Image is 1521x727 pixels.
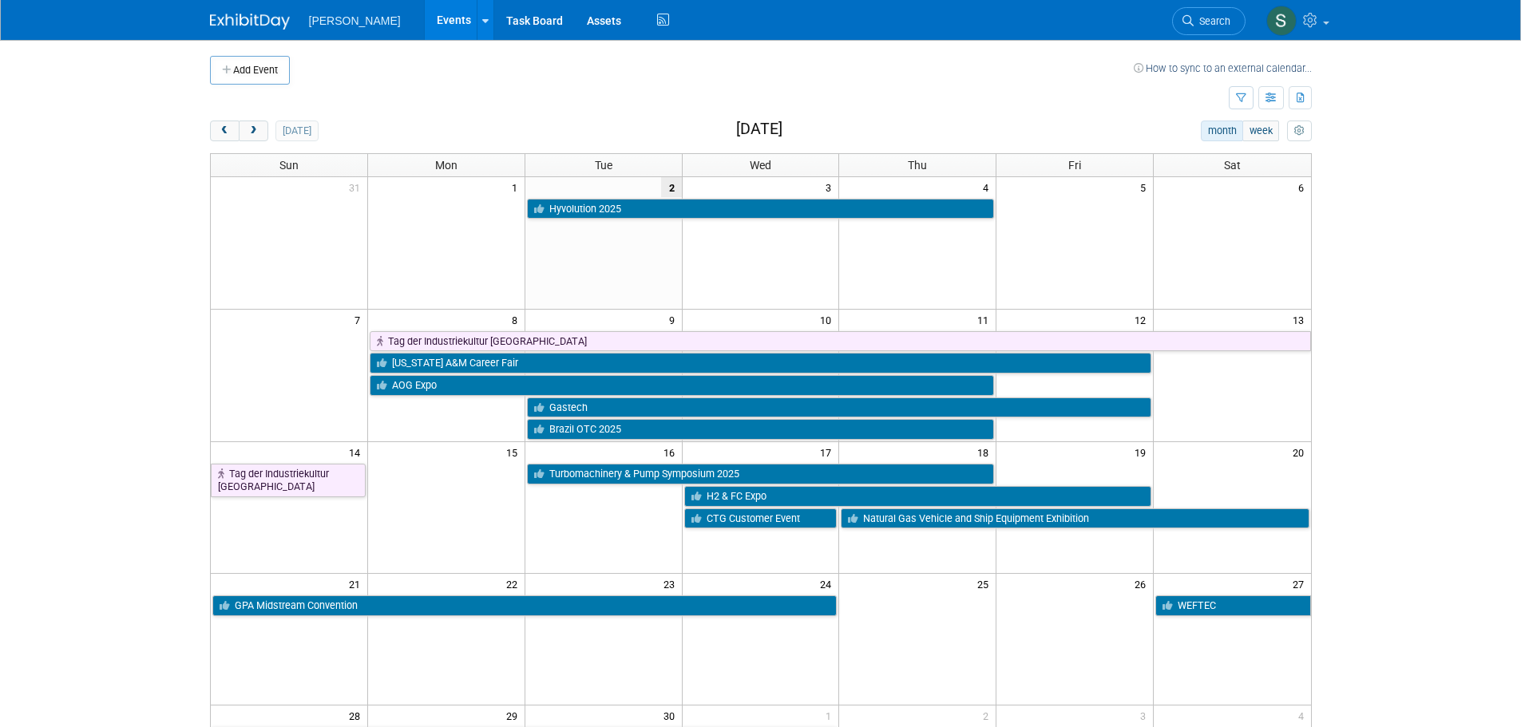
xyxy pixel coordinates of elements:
[210,56,290,85] button: Add Event
[435,159,457,172] span: Mon
[824,705,838,725] span: 1
[667,310,682,330] span: 9
[275,121,318,141] button: [DATE]
[1133,442,1153,462] span: 19
[353,310,367,330] span: 7
[210,14,290,30] img: ExhibitDay
[527,397,1151,418] a: Gastech
[1133,310,1153,330] span: 12
[684,508,838,529] a: CTG Customer Event
[1194,15,1230,27] span: Search
[1291,574,1311,594] span: 27
[510,310,525,330] span: 8
[1297,705,1311,725] span: 4
[1201,121,1243,141] button: month
[818,310,838,330] span: 10
[662,705,682,725] span: 30
[1139,705,1153,725] span: 3
[370,331,1311,352] a: Tag der Industriekultur [GEOGRAPHIC_DATA]
[684,486,1152,507] a: H2 & FC Expo
[1297,177,1311,197] span: 6
[818,574,838,594] span: 24
[908,159,927,172] span: Thu
[347,705,367,725] span: 28
[505,442,525,462] span: 15
[1242,121,1279,141] button: week
[370,353,1151,373] a: [US_STATE] A&M Career Fair
[279,159,299,172] span: Sun
[527,199,995,219] a: Hyvolution 2025
[595,159,612,172] span: Tue
[981,177,996,197] span: 4
[661,177,682,197] span: 2
[736,121,782,138] h2: [DATE]
[818,442,838,462] span: 17
[976,574,996,594] span: 25
[347,574,367,594] span: 21
[662,574,682,594] span: 23
[1294,126,1305,136] i: Personalize Calendar
[505,705,525,725] span: 29
[1139,177,1153,197] span: 5
[750,159,771,172] span: Wed
[309,14,401,27] span: [PERSON_NAME]
[1224,159,1241,172] span: Sat
[976,310,996,330] span: 11
[662,442,682,462] span: 16
[210,121,240,141] button: prev
[824,177,838,197] span: 3
[1291,310,1311,330] span: 13
[1287,121,1311,141] button: myCustomButton
[976,442,996,462] span: 18
[527,419,995,440] a: Brazil OTC 2025
[505,574,525,594] span: 22
[841,508,1309,529] a: Natural Gas Vehicle and Ship Equipment Exhibition
[370,375,994,396] a: AOG Expo
[211,464,366,496] a: Tag der Industriekultur [GEOGRAPHIC_DATA]
[347,442,367,462] span: 14
[510,177,525,197] span: 1
[981,705,996,725] span: 2
[1155,595,1310,616] a: WEFTEC
[1266,6,1297,36] img: Skye Tuinei
[1291,442,1311,462] span: 20
[1068,159,1081,172] span: Fri
[347,177,367,197] span: 31
[1134,62,1312,74] a: How to sync to an external calendar...
[1133,574,1153,594] span: 26
[212,595,838,616] a: GPA Midstream Convention
[239,121,268,141] button: next
[1172,7,1246,35] a: Search
[527,464,995,484] a: Turbomachinery & Pump Symposium 2025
